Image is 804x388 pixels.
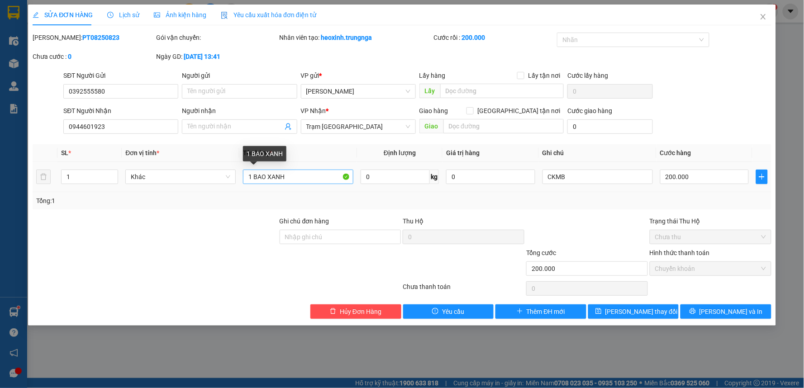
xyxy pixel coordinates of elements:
[542,170,653,184] input: Ghi Chú
[330,308,336,315] span: delete
[680,304,771,319] button: printer[PERSON_NAME] và In
[63,71,178,80] div: SĐT Người Gửi
[595,308,602,315] span: save
[474,106,564,116] span: [GEOGRAPHIC_DATA] tận nơi
[221,12,228,19] img: icon
[751,5,776,30] button: Close
[182,106,297,116] div: Người nhận
[567,72,608,79] label: Cước lấy hàng
[5,38,62,48] li: VP [PERSON_NAME]
[125,149,159,156] span: Đơn vị tính
[567,119,653,134] input: Cước giao hàng
[419,72,446,79] span: Lấy hàng
[306,85,410,98] span: Phan Thiết
[442,307,464,317] span: Yêu cầu
[655,230,766,244] span: Chưa thu
[33,12,39,18] span: edit
[5,5,36,36] img: logo.jpg
[443,119,564,133] input: Dọc đường
[63,106,178,116] div: SĐT Người Nhận
[5,50,11,57] span: environment
[156,52,278,62] div: Ngày GD:
[154,11,206,19] span: Ảnh kiện hàng
[306,120,410,133] span: Trạm Sài Gòn
[699,307,763,317] span: [PERSON_NAME] và In
[310,304,401,319] button: deleteHủy Đơn Hàng
[33,52,154,62] div: Chưa cước :
[527,307,565,317] span: Thêm ĐH mới
[660,149,691,156] span: Cước hàng
[68,53,71,60] b: 0
[154,12,160,18] span: picture
[280,230,401,244] input: Ghi chú đơn hàng
[36,170,51,184] button: delete
[107,12,114,18] span: clock-circle
[419,84,440,98] span: Lấy
[301,71,416,80] div: VP gửi
[495,304,586,319] button: plusThêm ĐH mới
[280,33,432,43] div: Nhân viên tạo:
[567,107,612,114] label: Cước giao hàng
[650,216,771,226] div: Trạng thái Thu Hộ
[434,33,556,43] div: Cước rồi :
[432,308,438,315] span: exclamation-circle
[301,107,326,114] span: VP Nhận
[33,33,154,43] div: [PERSON_NAME]:
[243,170,353,184] input: VD: Bàn, Ghế
[419,107,448,114] span: Giao hàng
[131,170,230,184] span: Khác
[760,13,767,20] span: close
[62,38,120,68] li: VP Trạm [GEOGRAPHIC_DATA]
[539,144,657,162] th: Ghi chú
[384,149,416,156] span: Định lượng
[756,170,767,184] button: plus
[182,71,297,80] div: Người gửi
[340,307,381,317] span: Hủy Đơn Hàng
[156,33,278,43] div: Gói vận chuyển:
[321,34,372,41] b: heoxinh.trungnga
[280,218,329,225] label: Ghi chú đơn hàng
[36,196,310,206] div: Tổng: 1
[61,149,68,156] span: SL
[82,34,119,41] b: PT08250823
[403,218,423,225] span: Thu Hộ
[285,123,292,130] span: user-add
[524,71,564,80] span: Lấy tận nơi
[605,307,678,317] span: [PERSON_NAME] thay đổi
[567,84,653,99] input: Cước lấy hàng
[655,262,766,275] span: Chuyển khoản
[430,170,439,184] span: kg
[756,173,767,180] span: plus
[446,149,480,156] span: Giá trị hàng
[419,119,443,133] span: Giao
[462,34,485,41] b: 200.000
[5,5,131,22] li: Trung Nga
[517,308,523,315] span: plus
[33,11,93,19] span: SỬA ĐƠN HÀNG
[650,249,710,256] label: Hình thức thanh toán
[440,84,564,98] input: Dọc đường
[403,304,494,319] button: exclamation-circleYêu cầu
[221,11,316,19] span: Yêu cầu xuất hóa đơn điện tử
[107,11,139,19] span: Lịch sử
[402,282,525,298] div: Chưa thanh toán
[243,146,286,161] div: 1 BAO XANH
[690,308,696,315] span: printer
[184,53,220,60] b: [DATE] 13:41
[588,304,679,319] button: save[PERSON_NAME] thay đổi
[526,249,556,256] span: Tổng cước
[5,50,60,77] b: T1 [PERSON_NAME], P Phú Thuỷ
